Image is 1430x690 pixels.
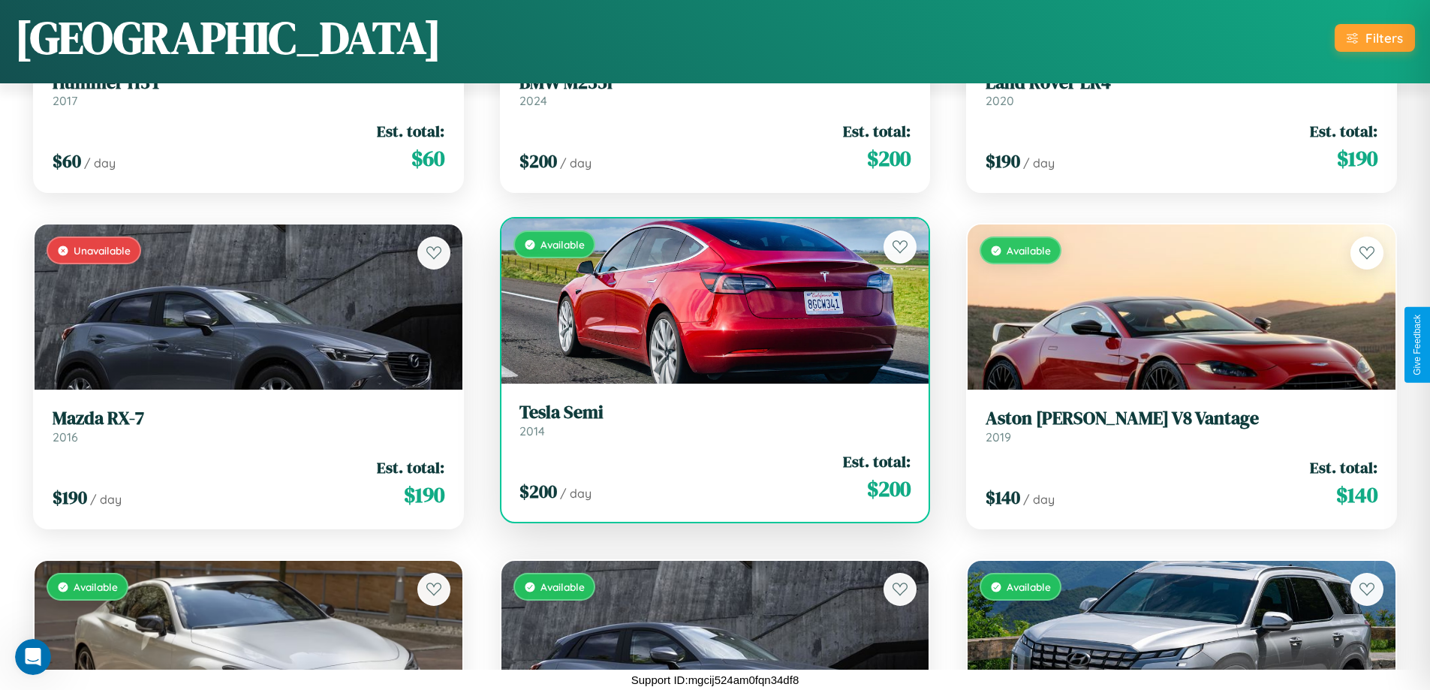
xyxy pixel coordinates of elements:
a: Land Rover LR42020 [986,72,1377,109]
span: 2014 [519,423,545,438]
span: Est. total: [377,120,444,142]
h3: Tesla Semi [519,402,911,423]
span: $ 200 [867,143,911,173]
span: Available [540,580,585,593]
span: $ 190 [986,149,1020,173]
span: Est. total: [843,450,911,472]
span: / day [1023,492,1055,507]
span: $ 140 [986,485,1020,510]
span: Est. total: [1310,456,1377,478]
span: Available [1007,244,1051,257]
span: 2020 [986,93,1014,108]
span: Available [1007,580,1051,593]
span: / day [560,155,592,170]
iframe: Intercom live chat [15,639,51,675]
span: $ 200 [519,149,557,173]
h1: [GEOGRAPHIC_DATA] [15,7,441,68]
h3: Mazda RX-7 [53,408,444,429]
span: $ 190 [53,485,87,510]
span: / day [90,492,122,507]
span: Unavailable [74,244,131,257]
span: Available [74,580,118,593]
span: Est. total: [843,120,911,142]
span: 2024 [519,93,547,108]
a: Mazda RX-72016 [53,408,444,444]
span: Available [540,238,585,251]
a: Tesla Semi2014 [519,402,911,438]
span: $ 60 [53,149,81,173]
span: 2019 [986,429,1011,444]
p: Support ID: mgcij524am0fqn34df8 [631,670,799,690]
span: 2016 [53,429,78,444]
div: Give Feedback [1412,315,1422,375]
a: BMW M235i2024 [519,72,911,109]
span: 2017 [53,93,77,108]
span: Est. total: [1310,120,1377,142]
span: / day [84,155,116,170]
span: Est. total: [377,456,444,478]
span: $ 190 [1337,143,1377,173]
a: Aston [PERSON_NAME] V8 Vantage2019 [986,408,1377,444]
a: Hummer H3T2017 [53,72,444,109]
span: $ 190 [404,480,444,510]
button: Filters [1335,24,1415,52]
h3: Aston [PERSON_NAME] V8 Vantage [986,408,1377,429]
div: Filters [1365,30,1403,46]
span: $ 60 [411,143,444,173]
span: $ 140 [1336,480,1377,510]
span: / day [560,486,592,501]
span: $ 200 [867,474,911,504]
span: / day [1023,155,1055,170]
span: $ 200 [519,479,557,504]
